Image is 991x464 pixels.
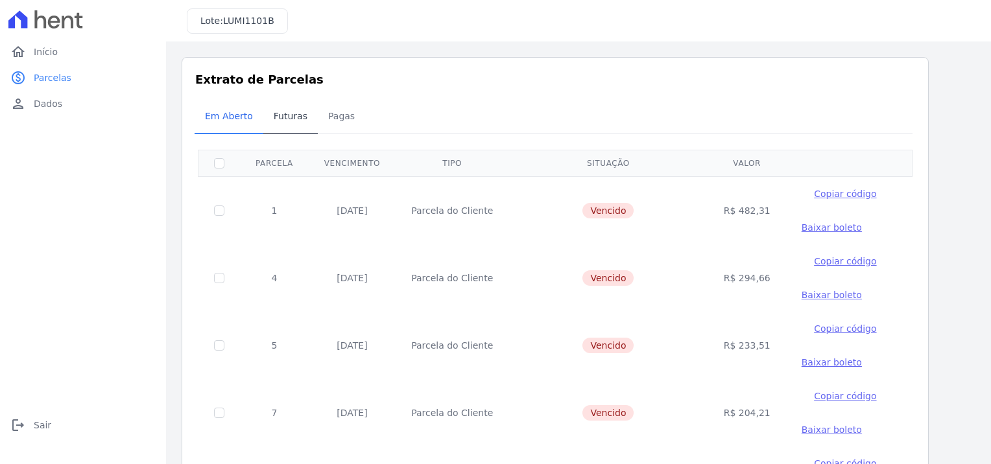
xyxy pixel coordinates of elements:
[814,323,876,334] span: Copiar código
[266,103,315,129] span: Futuras
[582,203,634,218] span: Vencido
[240,176,309,244] td: 1
[195,100,263,134] a: Em Aberto
[508,150,708,176] th: Situação
[802,290,862,300] span: Baixar boleto
[200,14,274,28] h3: Lote:
[802,423,862,436] a: Baixar boleto
[396,312,508,379] td: Parcela do Cliente
[814,256,876,266] span: Copiar código
[5,91,161,117] a: personDados
[802,288,862,301] a: Baixar boleto
[223,16,274,26] span: LUMI1101B
[240,379,309,447] td: 7
[802,187,889,200] button: Copiar código
[708,312,786,379] td: R$ 233,51
[802,357,862,367] span: Baixar boleto
[802,356,862,369] a: Baixar boleto
[240,150,309,176] th: Parcela
[34,419,51,432] span: Sair
[396,150,508,176] th: Tipo
[10,70,26,86] i: paid
[309,150,396,176] th: Vencimento
[708,379,786,447] td: R$ 204,21
[802,389,889,402] button: Copiar código
[802,221,862,234] a: Baixar boleto
[814,189,876,199] span: Copiar código
[240,244,309,312] td: 4
[708,244,786,312] td: R$ 294,66
[309,379,396,447] td: [DATE]
[197,103,261,129] span: Em Aberto
[195,71,915,88] h3: Extrato de Parcelas
[320,103,363,129] span: Pagas
[802,222,862,233] span: Baixar boleto
[396,379,508,447] td: Parcela do Cliente
[802,255,889,268] button: Copiar código
[309,312,396,379] td: [DATE]
[10,44,26,60] i: home
[34,45,58,58] span: Início
[318,100,365,134] a: Pagas
[5,412,161,438] a: logoutSair
[34,71,71,84] span: Parcelas
[802,424,862,435] span: Baixar boleto
[582,405,634,421] span: Vencido
[309,244,396,312] td: [DATE]
[396,176,508,244] td: Parcela do Cliente
[708,150,786,176] th: Valor
[582,270,634,286] span: Vencido
[802,322,889,335] button: Copiar código
[10,96,26,111] i: person
[309,176,396,244] td: [DATE]
[396,244,508,312] td: Parcela do Cliente
[34,97,62,110] span: Dados
[240,312,309,379] td: 5
[708,176,786,244] td: R$ 482,31
[263,100,318,134] a: Futuras
[814,391,876,401] span: Copiar código
[10,417,26,433] i: logout
[5,39,161,65] a: homeInício
[582,338,634,353] span: Vencido
[5,65,161,91] a: paidParcelas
